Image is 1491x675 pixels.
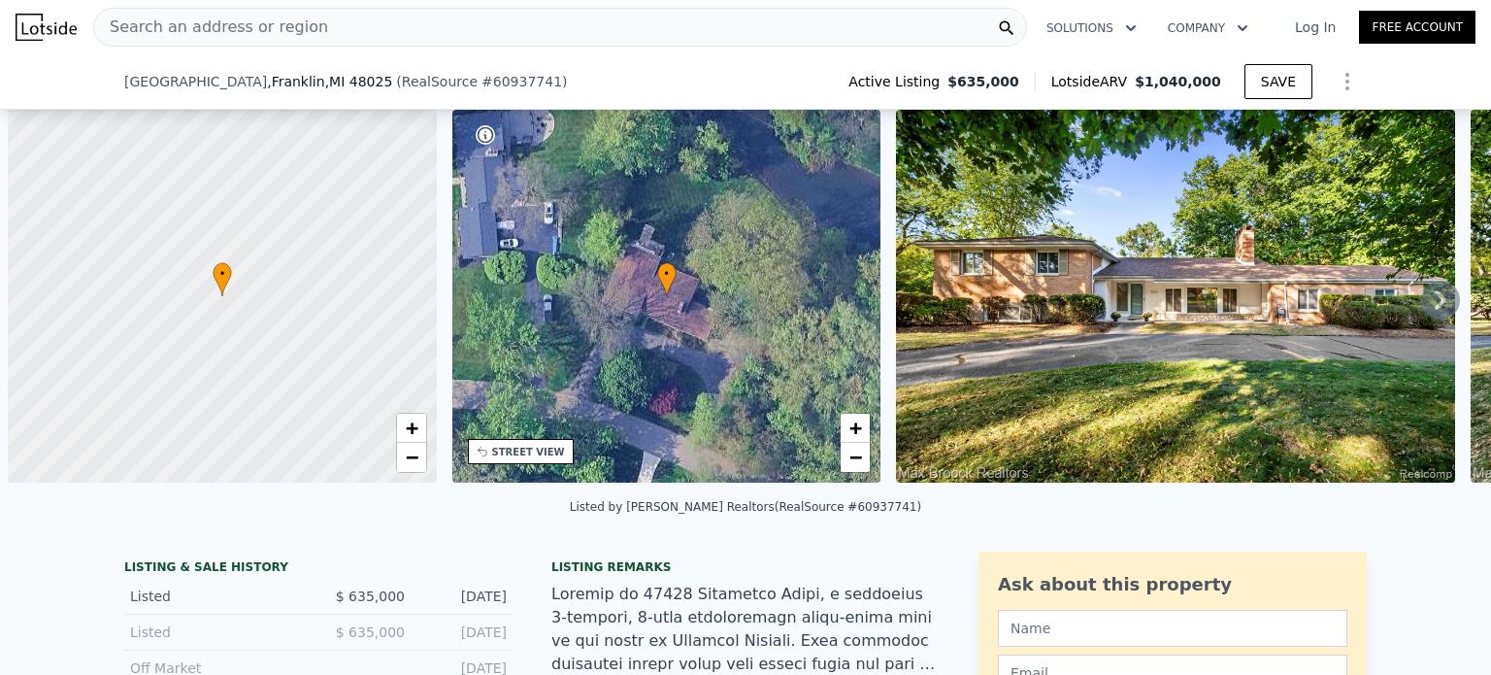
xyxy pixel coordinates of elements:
a: Zoom out [841,443,870,472]
span: # 60937741 [481,74,562,89]
button: Show Options [1328,62,1367,101]
a: Log In [1272,17,1359,37]
span: + [405,416,417,440]
span: • [213,265,232,283]
span: $635,000 [947,72,1019,91]
img: Sale: 169718537 Parcel: 58014032 [896,110,1455,483]
div: Ask about this property [998,571,1347,598]
div: LISTING & SALE HISTORY [124,559,513,579]
a: Free Account [1359,11,1475,44]
div: Listing remarks [551,559,940,575]
span: − [405,445,417,469]
span: $1,040,000 [1135,74,1221,89]
span: , Franklin [267,72,392,91]
input: Name [998,610,1347,647]
div: • [213,262,232,296]
button: SAVE [1244,64,1312,99]
button: Solutions [1031,11,1152,46]
span: Lotside ARV [1051,72,1135,91]
div: ( ) [396,72,567,91]
a: Zoom in [841,414,870,443]
img: Lotside [16,14,77,41]
span: + [849,416,862,440]
span: [GEOGRAPHIC_DATA] [124,72,267,91]
a: Zoom in [397,414,426,443]
div: [DATE] [420,623,507,642]
span: Active Listing [848,72,947,91]
button: Company [1152,11,1264,46]
span: RealSource [402,74,478,89]
span: − [849,445,862,469]
div: Listed [130,623,303,642]
div: Listed by [PERSON_NAME] Realtors (RealSource #60937741) [570,500,921,514]
span: Search an address or region [94,16,328,39]
div: • [657,262,677,296]
a: Zoom out [397,443,426,472]
span: • [657,265,677,283]
div: Listed [130,587,303,606]
span: $ 635,000 [336,624,405,640]
div: STREET VIEW [492,445,565,459]
span: $ 635,000 [336,589,405,604]
div: [DATE] [420,587,507,606]
span: , MI 48025 [325,74,393,89]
